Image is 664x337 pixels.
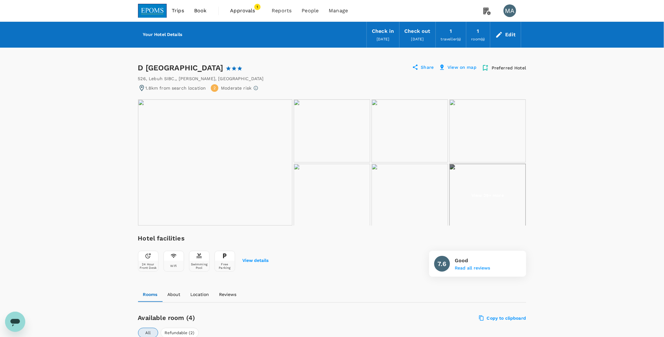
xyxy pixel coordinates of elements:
[143,291,158,298] p: Rooms
[477,27,479,36] div: 1
[329,7,348,15] span: Manage
[170,264,177,268] div: Wifi
[143,31,182,38] h6: Your Hotel Details
[411,37,424,41] span: [DATE]
[471,37,485,41] span: room(s)
[138,233,269,243] h6: Hotel facilities
[146,85,206,91] p: 1.8km from search location
[377,37,390,41] span: [DATE]
[449,164,526,227] img: pf2xheu97v201nsk8hpc.jpg
[191,263,208,269] div: Swimming Pool
[372,99,448,163] img: g2tgxbj9idxlneyw3bas.jpg
[172,7,184,15] span: Trips
[243,258,269,263] button: View details
[138,99,292,226] img: sh9uewtfb3sofmerffww.jpg
[450,27,452,36] div: 1
[216,263,234,269] div: Free Parking
[194,7,207,15] span: Book
[140,263,157,269] div: 24 Hour Front Desk
[294,164,370,227] img: l07ukuqmbgozymmasvev.jpg
[221,85,251,91] p: Moderate risk
[492,65,526,71] p: Preferred Hotel
[5,312,25,332] iframe: Button to launch messaging window
[437,259,446,269] h6: 7.6
[441,37,461,41] span: traveller(s)
[138,4,167,18] img: EPOMS SDN BHD
[455,257,490,264] p: Good
[302,7,319,15] span: People
[272,7,292,15] span: Reports
[230,7,262,15] span: Approvals
[294,99,370,163] img: zw7wovieou39hzty8sit.jpg
[372,27,394,36] div: Check in
[254,4,261,10] span: 1
[505,30,516,39] div: Edit
[448,64,477,72] p: View on map
[504,4,516,17] div: MA
[168,291,181,298] p: About
[449,99,526,163] img: c5msud2ikxvitz5ydupl.jpg
[138,63,254,73] div: D [GEOGRAPHIC_DATA]
[219,291,237,298] p: Reviews
[471,192,504,198] p: View 29+ more
[191,291,209,298] p: Location
[455,266,490,271] button: Read all reviews
[372,164,448,227] img: lzpjqblminn2qesyogre.jpg
[138,313,363,323] h6: Available room (4)
[421,64,434,72] p: Share
[213,85,216,91] span: 2
[138,75,264,82] div: 526, Lebuh SIBC, , [PERSON_NAME] , [GEOGRAPHIC_DATA]
[479,315,526,321] label: Copy to clipboard
[405,27,430,36] div: Check out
